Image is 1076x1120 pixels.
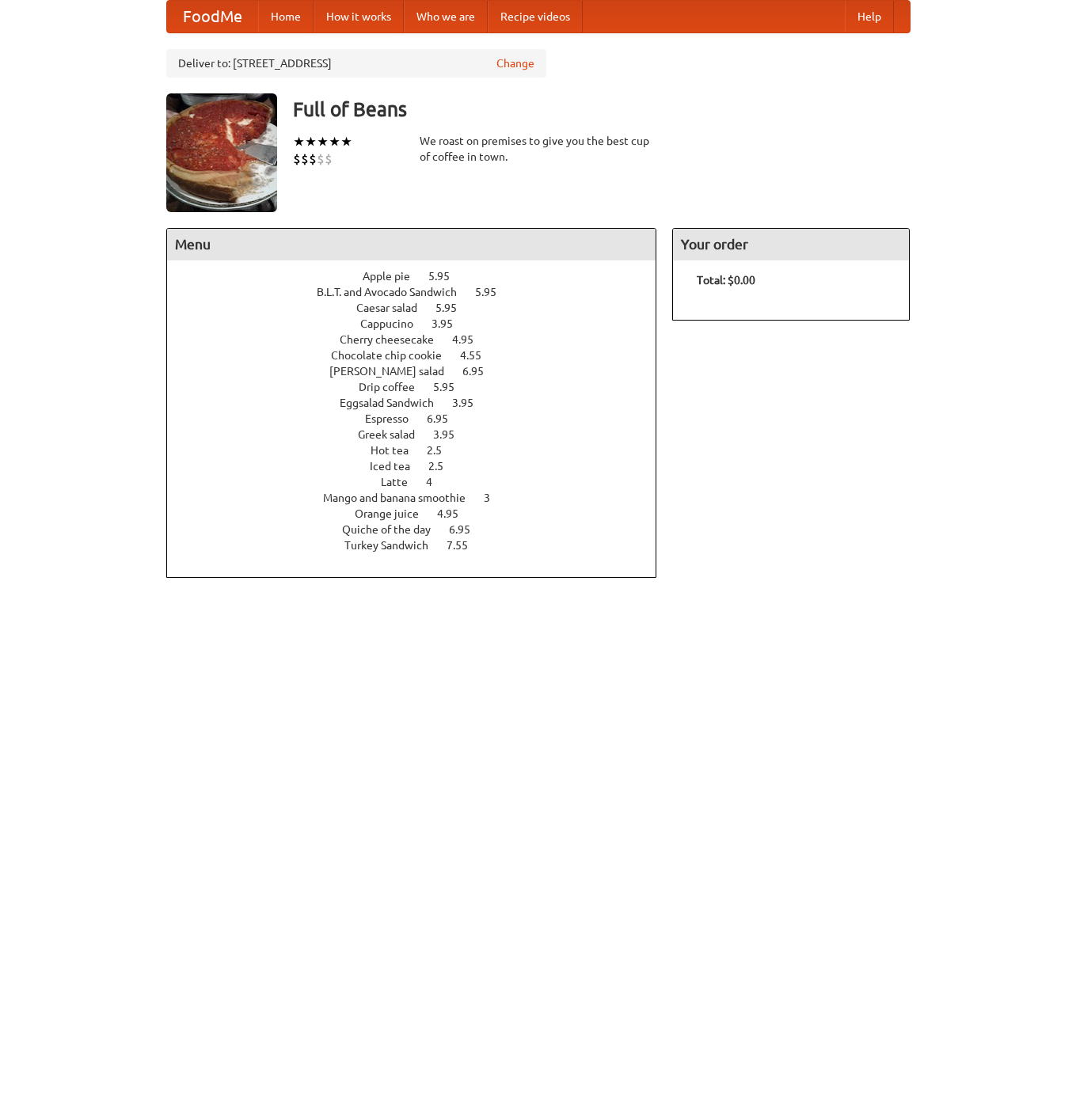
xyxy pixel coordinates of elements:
span: 4.95 [437,507,474,520]
span: 5.95 [433,381,470,393]
span: 5.95 [428,270,466,283]
a: Orange juice 4.95 [355,507,488,520]
span: 5.95 [435,302,473,314]
span: Caesar salad [356,302,433,314]
a: Eggsalad Sandwich 3.95 [340,397,503,409]
b: Total: $0.00 [697,274,755,287]
a: Change [496,55,534,71]
a: Home [258,1,314,32]
span: 3.95 [432,317,469,330]
a: Recipe videos [488,1,583,32]
span: 2.5 [427,444,458,457]
li: $ [293,150,301,168]
h4: Menu [167,229,656,260]
span: 4.55 [460,349,497,362]
img: angular.jpg [166,93,277,212]
div: Deliver to: [STREET_ADDRESS] [166,49,546,78]
span: Iced tea [370,460,426,473]
a: Drip coffee 5.95 [359,381,484,393]
a: How it works [314,1,404,32]
a: Help [845,1,894,32]
span: 6.95 [449,523,486,536]
li: ★ [329,133,340,150]
li: ★ [293,133,305,150]
span: Chocolate chip cookie [331,349,458,362]
a: Espresso 6.95 [365,412,477,425]
a: Hot tea 2.5 [371,444,471,457]
a: Turkey Sandwich 7.55 [344,539,497,552]
a: Apple pie 5.95 [363,270,479,283]
a: B.L.T. and Avocado Sandwich 5.95 [317,286,526,298]
span: Espresso [365,412,424,425]
a: Caesar salad 5.95 [356,302,486,314]
span: Quiche of the day [342,523,447,536]
li: $ [309,150,317,168]
span: Apple pie [363,270,426,283]
span: 7.55 [447,539,484,552]
span: Latte [381,476,424,488]
a: Who we are [404,1,488,32]
li: $ [325,150,333,168]
span: B.L.T. and Avocado Sandwich [317,286,473,298]
span: 3.95 [433,428,470,441]
a: Iced tea 2.5 [370,460,473,473]
span: [PERSON_NAME] salad [329,365,460,378]
a: Cappucino 3.95 [360,317,482,330]
span: 6.95 [427,412,464,425]
span: Hot tea [371,444,424,457]
span: 3 [484,492,506,504]
a: Mango and banana smoothie 3 [323,492,519,504]
span: Cherry cheesecake [340,333,450,346]
span: 6.95 [462,365,500,378]
a: Latte 4 [381,476,462,488]
div: We roast on premises to give you the best cup of coffee in town. [420,133,657,165]
span: Cappucino [360,317,429,330]
a: Greek salad 3.95 [358,428,484,441]
li: ★ [317,133,329,150]
li: ★ [340,133,352,150]
span: 3.95 [452,397,489,409]
span: 5.95 [475,286,512,298]
a: [PERSON_NAME] salad 6.95 [329,365,513,378]
h4: Your order [673,229,909,260]
li: $ [317,150,325,168]
span: Drip coffee [359,381,431,393]
li: ★ [305,133,317,150]
a: Cherry cheesecake 4.95 [340,333,503,346]
span: Turkey Sandwich [344,539,444,552]
span: 4.95 [452,333,489,346]
span: 2.5 [428,460,459,473]
span: Greek salad [358,428,431,441]
a: Quiche of the day 6.95 [342,523,500,536]
span: Mango and banana smoothie [323,492,481,504]
span: Orange juice [355,507,435,520]
h3: Full of Beans [293,93,911,125]
span: 4 [426,476,448,488]
a: Chocolate chip cookie 4.55 [331,349,511,362]
a: FoodMe [167,1,258,32]
span: Eggsalad Sandwich [340,397,450,409]
li: $ [301,150,309,168]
